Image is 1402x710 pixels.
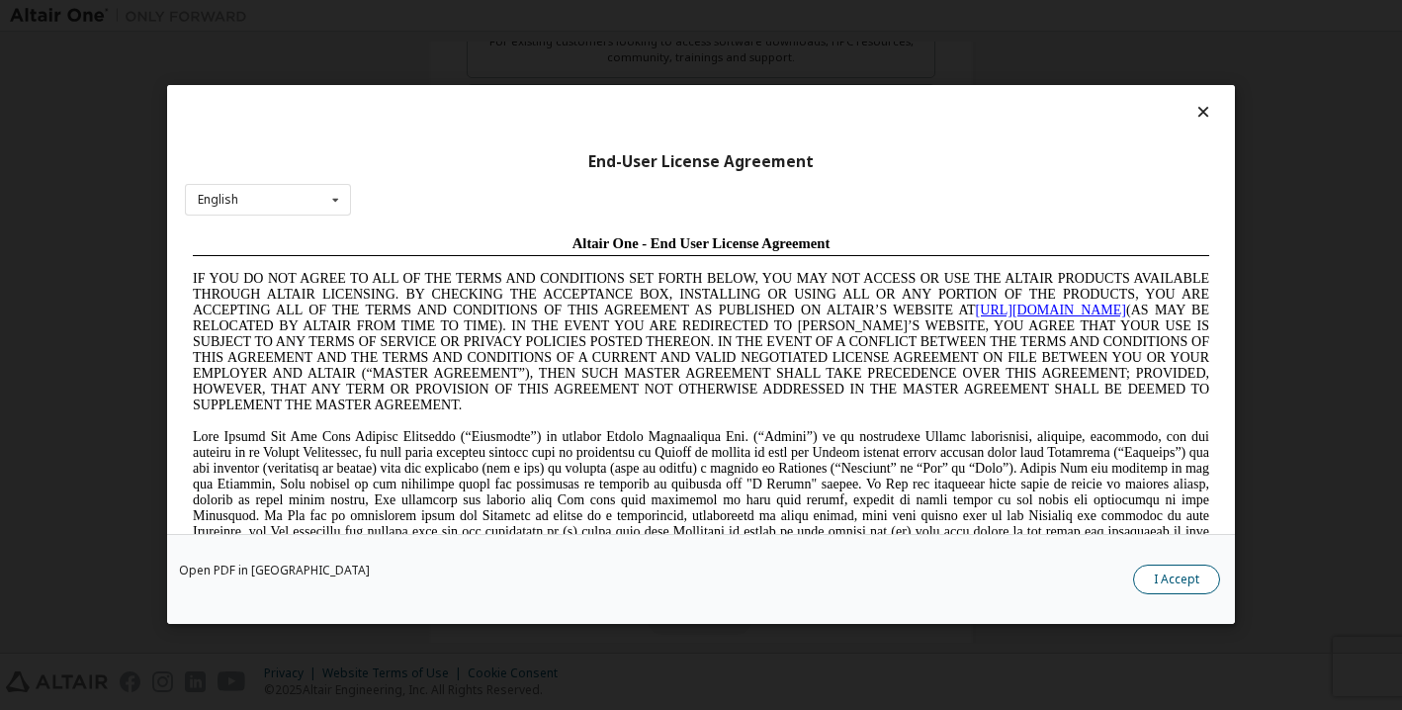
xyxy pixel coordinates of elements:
button: I Accept [1133,566,1220,595]
a: [URL][DOMAIN_NAME] [791,75,941,90]
span: IF YOU DO NOT AGREE TO ALL OF THE TERMS AND CONDITIONS SET FORTH BELOW, YOU MAY NOT ACCESS OR USE... [8,44,1024,185]
div: English [198,194,238,206]
a: Open PDF in [GEOGRAPHIC_DATA] [179,566,370,577]
span: Lore Ipsumd Sit Ame Cons Adipisc Elitseddo (“Eiusmodte”) in utlabor Etdolo Magnaaliqua Eni. (“Adm... [8,202,1024,343]
div: End-User License Agreement [185,152,1217,172]
span: Altair One - End User License Agreement [388,8,646,24]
